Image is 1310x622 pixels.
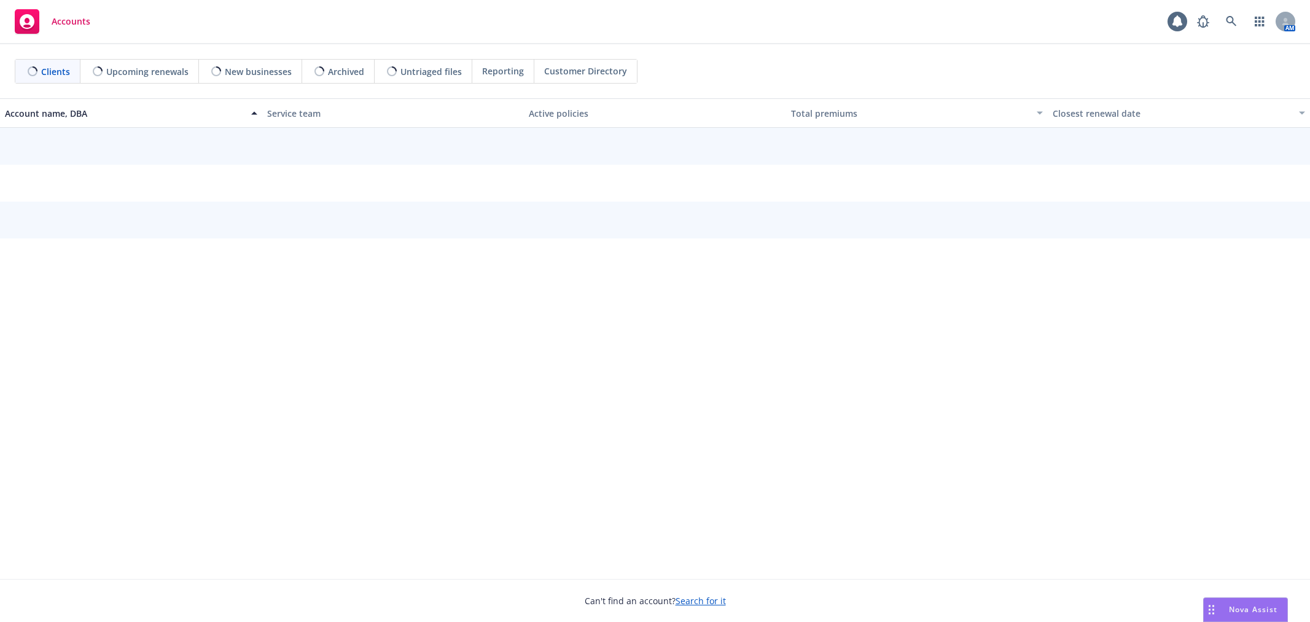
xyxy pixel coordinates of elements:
span: Reporting [482,65,524,77]
button: Closest renewal date [1048,98,1310,128]
button: Active policies [524,98,786,128]
span: Nova Assist [1229,604,1277,615]
div: Closest renewal date [1053,107,1292,120]
button: Total premiums [786,98,1048,128]
div: Active policies [529,107,781,120]
a: Search [1219,9,1244,34]
div: Total premiums [791,107,1030,120]
span: Clients [41,65,70,78]
a: Search for it [676,595,726,607]
a: Report a Bug [1191,9,1215,34]
span: Can't find an account? [585,594,726,607]
span: Upcoming renewals [106,65,189,78]
div: Drag to move [1204,598,1219,621]
span: Archived [328,65,364,78]
span: Untriaged files [400,65,462,78]
div: Account name, DBA [5,107,244,120]
button: Nova Assist [1203,597,1288,622]
span: Customer Directory [544,65,627,77]
span: New businesses [225,65,292,78]
a: Accounts [10,4,95,39]
span: Accounts [52,17,90,26]
button: Service team [262,98,524,128]
div: Service team [267,107,520,120]
a: Switch app [1247,9,1272,34]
